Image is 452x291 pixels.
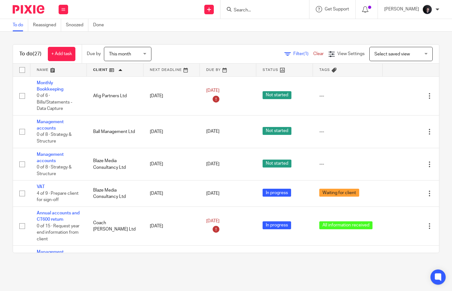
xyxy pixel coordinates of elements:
span: Filter [293,52,313,56]
p: [PERSON_NAME] [384,6,419,12]
span: [DATE] [206,130,220,134]
span: [DATE] [206,219,220,223]
span: (27) [33,51,41,56]
td: [DATE] [143,115,200,148]
span: View Settings [337,52,365,56]
span: 4 of 9 · Prepare client for sign-off [37,191,79,202]
div: --- [319,161,376,167]
span: Not started [263,160,291,168]
td: [DATE] [143,206,200,245]
p: Due by [87,51,101,57]
span: 0 of 8 · Strategy & Structure [37,165,72,176]
a: + Add task [48,47,75,61]
span: Not started [263,127,291,135]
span: (1) [303,52,309,56]
span: 0 of 6 · Bills/Statements - Data Capture [37,93,72,111]
span: This month [109,52,131,56]
td: [DATE] [143,76,200,115]
a: Snoozed [66,19,88,31]
input: Search [233,8,290,13]
a: VAT [37,185,45,189]
a: Done [93,19,109,31]
a: Monthly Bookkeeping [37,81,63,92]
span: 0 of 8 · Strategy & Structure [37,133,72,144]
a: Annual accounts and CT600 return [37,211,80,222]
div: --- [319,93,376,99]
td: Coach [PERSON_NAME] Ltd [87,206,143,245]
img: Pixie [13,5,44,14]
span: All information received [319,221,372,229]
span: [DATE] [206,191,220,196]
td: Coach [PERSON_NAME] Ltd [87,246,143,278]
td: [DATE] [143,246,200,278]
a: To do [13,19,28,31]
img: 455A2509.jpg [422,4,432,15]
a: Management accounts [37,152,64,163]
a: Clear [313,52,324,56]
span: 0 of 15 · Request year end information from client [37,224,80,241]
span: In progress [263,189,291,197]
td: Blaze Media Consultancy Ltd [87,180,143,206]
a: Reassigned [33,19,61,31]
td: Afig Partners Ltd [87,76,143,115]
span: Get Support [325,7,349,11]
td: Ball Management Ltd [87,115,143,148]
td: [DATE] [143,180,200,206]
h1: To do [19,51,41,57]
span: Tags [319,68,330,72]
div: --- [319,129,376,135]
span: In progress [263,221,291,229]
td: Blaze Media Consultancy Ltd [87,148,143,180]
span: Not started [263,91,291,99]
span: [DATE] [206,89,220,93]
td: [DATE] [143,148,200,180]
span: Waiting for client [319,189,359,197]
a: Management accounts [37,250,64,261]
span: [DATE] [206,162,220,166]
a: Management accounts [37,120,64,130]
span: Select saved view [374,52,410,56]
